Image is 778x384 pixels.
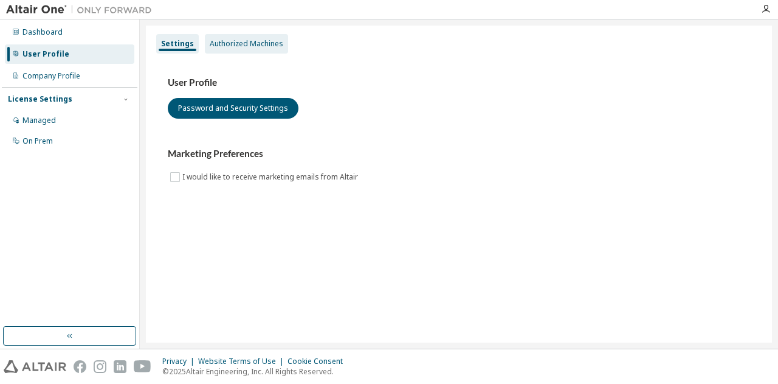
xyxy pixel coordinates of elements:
img: instagram.svg [94,360,106,373]
label: I would like to receive marketing emails from Altair [182,170,360,184]
div: Cookie Consent [287,357,350,366]
div: Authorized Machines [210,39,283,49]
h3: User Profile [168,77,750,89]
div: User Profile [22,49,69,59]
div: On Prem [22,136,53,146]
p: © 2025 Altair Engineering, Inc. All Rights Reserved. [162,366,350,377]
h3: Marketing Preferences [168,148,750,160]
img: altair_logo.svg [4,360,66,373]
div: Managed [22,116,56,125]
div: Privacy [162,357,198,366]
div: Settings [161,39,194,49]
img: Altair One [6,4,158,16]
div: Website Terms of Use [198,357,287,366]
div: License Settings [8,94,72,104]
div: Dashboard [22,27,63,37]
button: Password and Security Settings [168,98,298,119]
img: youtube.svg [134,360,151,373]
img: linkedin.svg [114,360,126,373]
img: facebook.svg [74,360,86,373]
div: Company Profile [22,71,80,81]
